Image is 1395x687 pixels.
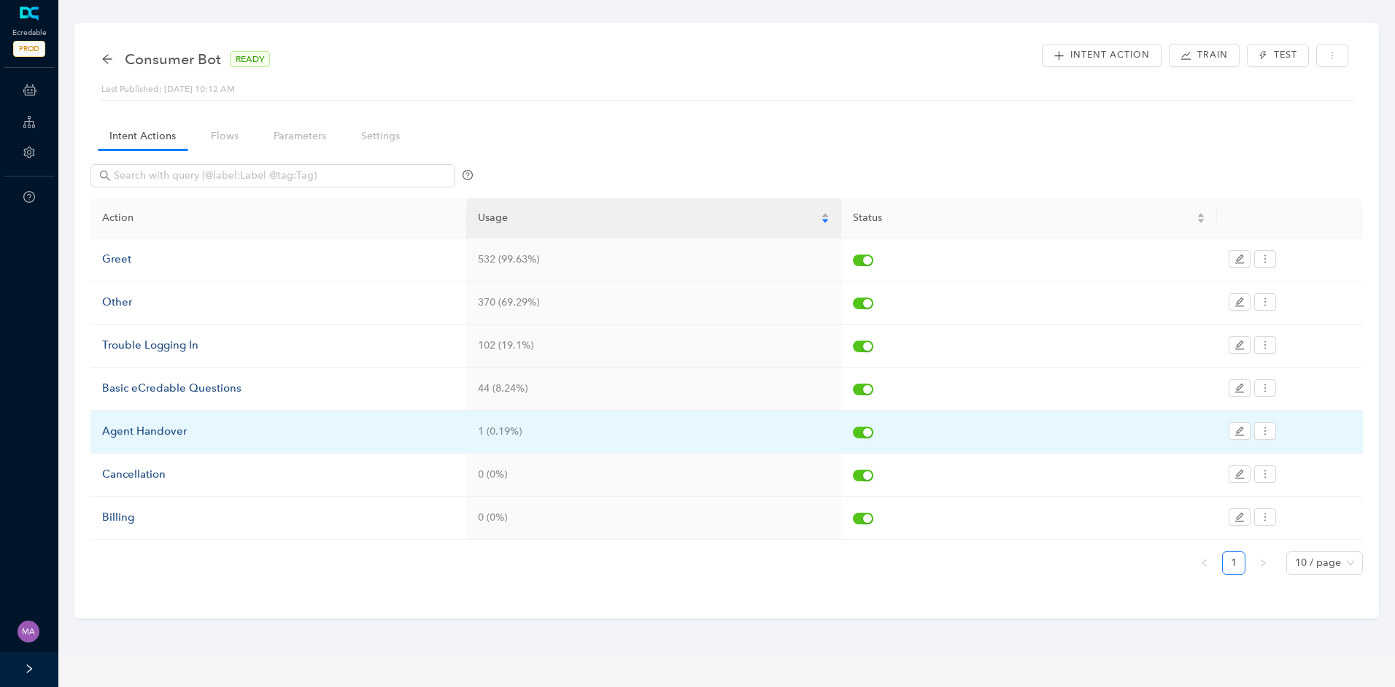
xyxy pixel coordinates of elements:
[478,381,830,397] div: 44 (8.24%)
[1259,559,1267,567] span: right
[1234,383,1245,393] span: edit
[478,295,830,311] div: 370 (69.29%)
[1260,512,1270,522] span: more
[1234,254,1245,264] span: edit
[199,123,250,150] a: Flows
[1274,48,1297,62] span: Test
[125,47,221,71] span: Consumer Bot
[1260,297,1270,307] span: more
[1229,422,1251,440] button: edit
[1254,508,1276,526] button: more
[102,466,455,484] div: Cancellation
[853,210,1194,226] span: Status
[1316,44,1348,67] button: more
[478,467,830,483] div: 0 (0%)
[463,170,473,180] span: question-circle
[1229,379,1251,397] button: edit
[1260,340,1270,350] span: more
[18,621,39,643] img: 26ff064636fac0e11fa986d33ed38c55
[1229,465,1251,483] button: edit
[101,53,113,66] div: back
[1260,383,1270,393] span: more
[1251,551,1275,575] li: Next Page
[1223,552,1245,574] a: 1
[102,423,455,440] div: Agent Handover
[99,170,111,182] span: search
[1254,336,1276,354] button: more
[1197,48,1228,62] span: Train
[1254,465,1276,483] button: more
[478,338,830,354] div: 102 (19.1%)
[1229,250,1251,268] button: edit
[230,51,270,67] span: READY
[1259,51,1267,60] span: thunderbolt
[1200,559,1209,567] span: left
[841,198,1217,238] th: Status
[1328,51,1337,60] span: more
[478,510,830,526] div: 0 (0%)
[1180,50,1191,61] span: stock
[1234,512,1245,522] span: edit
[1286,551,1363,575] div: Page Size
[102,251,455,268] div: Greet
[23,147,35,158] span: setting
[90,198,466,238] th: Action
[1054,50,1064,61] span: plus
[102,509,455,527] div: Billing
[1222,551,1245,575] li: 1
[1070,48,1150,62] span: Intent Action
[1260,254,1270,264] span: more
[1260,426,1270,436] span: more
[1193,551,1216,575] button: left
[1229,508,1251,526] button: edit
[1229,336,1251,354] button: edit
[1251,551,1275,575] button: right
[478,424,830,440] div: 1 (0.19%)
[13,41,45,57] span: PROD
[1254,379,1276,397] button: more
[1254,422,1276,440] button: more
[101,82,1352,96] div: Last Published: [DATE] 10:12 AM
[1229,293,1251,311] button: edit
[1254,293,1276,311] button: more
[478,252,830,268] div: 532 (99.63%)
[1234,340,1245,350] span: edit
[114,168,435,184] input: Search with query (@label:Label @tag:Tag)
[98,123,188,150] a: Intent Actions
[102,337,455,354] div: Trouble Logging In
[1260,469,1270,479] span: more
[349,123,411,150] a: Settings
[1247,44,1308,67] button: thunderboltTest
[102,380,455,397] div: Basic eCredable Questions
[101,53,113,65] span: arrow-left
[1234,469,1245,479] span: edit
[1254,250,1276,268] button: more
[1234,426,1245,436] span: edit
[1295,552,1354,574] span: 10 / page
[478,211,508,224] span: Usage
[1169,44,1240,67] button: stock Train
[102,294,455,311] div: Other
[23,191,35,203] span: question-circle
[1042,44,1162,67] button: plusIntent Action
[1234,297,1245,307] span: edit
[1193,551,1216,575] li: Previous Page
[262,123,338,150] a: Parameters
